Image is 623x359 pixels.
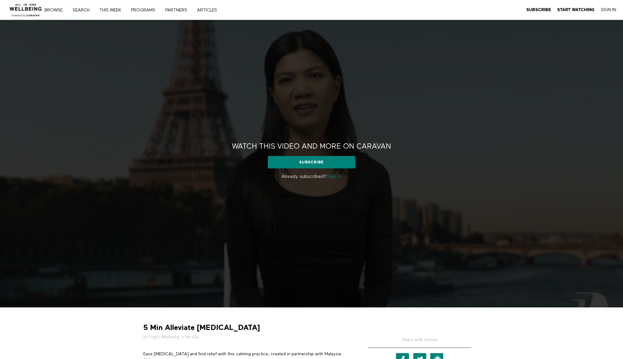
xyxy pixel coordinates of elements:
a: ARTICLES [195,8,224,12]
a: Sign In [601,7,616,13]
a: In-Flight Wellbeing [143,334,179,340]
a: PROGRAMS [129,8,162,12]
a: Start Watching [557,7,595,13]
a: Subscribe [268,156,355,168]
strong: 5 Min Alleviate [MEDICAL_DATA] [143,323,260,332]
a: Sign in [326,174,342,179]
p: Already subscribed? [221,173,403,180]
strong: Subscribe [526,7,551,12]
a: Subscribe [526,7,551,13]
strong: Start Watching [557,7,595,12]
a: Search [70,8,96,12]
nav: Primary [49,7,230,13]
a: Browse [42,8,69,12]
h5: Share with friends [368,337,471,348]
h2: Watch this video and more on CARAVAN [232,142,391,151]
a: THIS WEEK [97,8,128,12]
h5: • 5m 45s [143,334,350,340]
a: PARTNERS [163,8,194,12]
